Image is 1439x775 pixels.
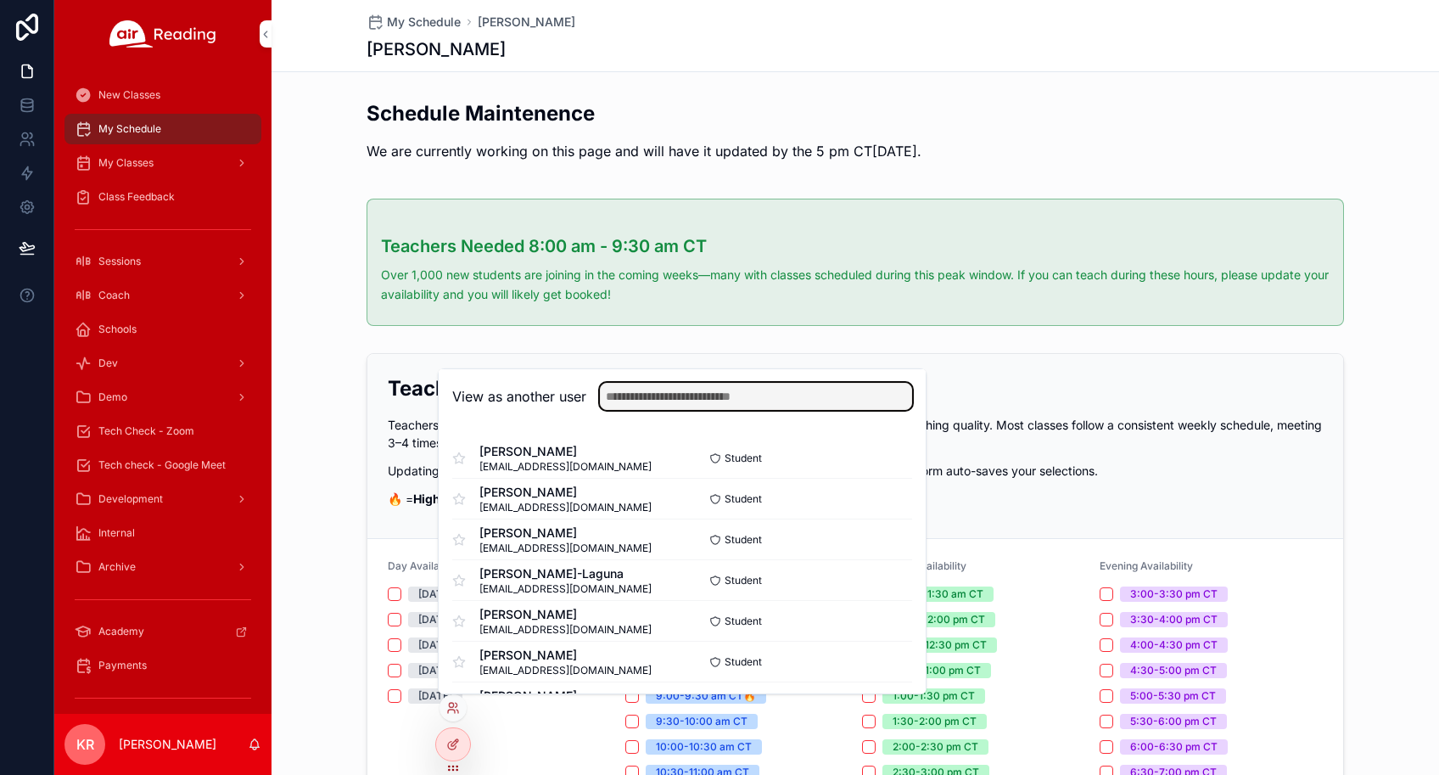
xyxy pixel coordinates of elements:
div: 5:00-5:30 pm CT [1130,688,1216,704]
a: My Classes [64,148,261,178]
div: [DATE] [418,688,452,704]
span: Tech Check - Zoom [98,424,194,438]
div: 1:00-1:30 pm CT [893,688,975,704]
span: [PERSON_NAME] [479,688,652,705]
div: 6:00-6:30 pm CT [1130,739,1218,755]
span: Evening Availability [1100,559,1193,572]
a: [PERSON_NAME] [478,14,575,31]
span: KR [76,734,94,755]
div: 12:30-1:00 pm CT [893,663,981,678]
a: Payments [64,650,261,681]
span: Dev [98,357,118,370]
span: Internal [98,526,135,540]
div: [DATE] [418,612,452,627]
div: [DATE] [418,637,452,653]
span: Day Availability [388,559,462,572]
span: Student [725,492,762,506]
h3: Teachers Needed 8:00 am - 9:30 am CT [381,233,1330,259]
div: ### Teachers Needed 8:00 am - 9:30 am CT Over 1,000 new students are joining in the coming weeks—... [381,233,1330,305]
div: scrollable content [54,68,272,714]
strong: High Demand Times [413,491,529,506]
h2: Schedule Maintenence [367,99,921,127]
span: Student [725,574,762,587]
span: [PERSON_NAME] [479,443,652,460]
span: New Classes [98,88,160,102]
a: Tech Check - Zoom [64,416,261,446]
span: [EMAIL_ADDRESS][DOMAIN_NAME] [479,542,652,555]
span: [PERSON_NAME] [479,647,652,664]
p: We are currently working on this page and will have it updated by the 5 pm CT[DATE]. [367,141,921,161]
p: Over 1,000 new students are joining in the coming weeks—many with classes scheduled during this p... [381,266,1330,305]
span: [PERSON_NAME] [479,606,652,623]
span: Sessions [98,255,141,268]
span: Student [725,452,762,465]
div: 3:00-3:30 pm CT [1130,587,1218,602]
span: [PERSON_NAME]-Laguna [479,565,652,582]
div: 9:30-10:00 am CT [656,714,747,729]
p: Updating your availability will not affect any classes you have already been scheduled for. This ... [388,462,1323,480]
a: Coach [64,280,261,311]
span: Archive [98,560,136,574]
div: 5:30-6:00 pm CT [1130,714,1217,729]
span: My Schedule [387,14,461,31]
a: Class Feedback [64,182,261,212]
span: Student [725,533,762,547]
span: Demo [98,390,127,404]
span: [EMAIL_ADDRESS][DOMAIN_NAME] [479,460,652,474]
span: Student [725,615,762,628]
a: New Classes [64,80,261,110]
div: 4:30-5:00 pm CT [1130,663,1217,678]
a: My Schedule [64,114,261,144]
h2: View as another user [452,386,586,407]
div: 12:00-12:30 pm CT [893,637,987,653]
span: Student [725,655,762,669]
span: [PERSON_NAME] [479,484,652,501]
div: 1:30-2:00 pm CT [893,714,977,729]
div: [DATE] [418,587,452,602]
a: Sessions [64,246,261,277]
span: [EMAIL_ADDRESS][DOMAIN_NAME] [479,501,652,514]
div: 10:00-10:30 am CT [656,739,752,755]
div: 4:00-4:30 pm CT [1130,637,1218,653]
span: Tech check - Google Meet [98,458,226,472]
a: Schools [64,314,261,345]
h1: [PERSON_NAME] [367,37,506,61]
span: Coach [98,289,130,302]
span: My Schedule [98,122,161,136]
span: Academy [98,625,144,638]
a: Development [64,484,261,514]
img: App logo [109,20,216,48]
div: 11:30-12:00 pm CT [893,612,985,627]
span: [EMAIL_ADDRESS][DOMAIN_NAME] [479,664,652,677]
div: [DATE] [418,663,452,678]
span: Payments [98,659,147,672]
a: Tech check - Google Meet [64,450,261,480]
a: My Schedule [367,14,461,31]
span: My Classes [98,156,154,170]
div: 11:00-11:30 am CT [893,587,983,602]
a: Internal [64,518,261,548]
a: Academy [64,616,261,647]
span: [EMAIL_ADDRESS][DOMAIN_NAME] [479,582,652,596]
h2: Teaching Availability [388,374,1323,402]
p: 🔥 = [388,490,1323,508]
span: [PERSON_NAME] [479,525,652,542]
div: 2:00-2:30 pm CT [893,739,978,755]
p: [PERSON_NAME] [119,736,216,753]
span: Class Feedback [98,190,175,204]
a: Demo [64,382,261,413]
div: 3:30-4:00 pm CT [1130,612,1218,627]
span: Schools [98,323,137,336]
a: Archive [64,552,261,582]
span: [EMAIL_ADDRESS][DOMAIN_NAME] [479,623,652,637]
a: Dev [64,348,261,379]
span: Development [98,492,163,506]
div: 9:00-9:30 am CT🔥 [656,688,756,704]
p: Teachers are booked based on their attendance, longevity with Air Reading, availability and teach... [388,416,1323,452]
